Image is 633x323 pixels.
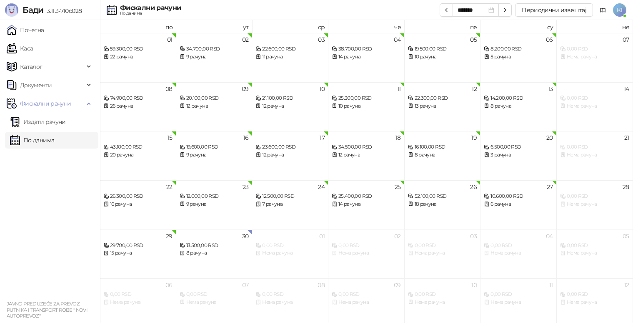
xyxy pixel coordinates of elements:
[243,135,249,141] div: 16
[20,77,52,93] span: Документи
[103,200,173,208] div: 16 рачуна
[100,180,176,230] td: 2025-09-22
[613,3,626,17] span: K1
[252,131,328,180] td: 2025-09-17
[405,131,481,180] td: 2025-09-19
[624,135,629,141] div: 21
[180,192,249,200] div: 12.000,00 RSD
[168,135,173,141] div: 15
[255,249,325,257] div: Нема рачуна
[484,192,553,200] div: 10.600,00 RSD
[120,5,181,11] div: Фискални рачуни
[100,230,176,279] td: 2025-09-29
[560,94,629,102] div: 0,00 RSD
[103,45,173,53] div: 59.300,00 RSD
[395,135,401,141] div: 18
[332,290,401,298] div: 0,00 RSD
[546,233,553,239] div: 04
[623,184,629,190] div: 28
[408,143,477,151] div: 16.100,00 RSD
[318,282,325,288] div: 08
[394,37,401,43] div: 04
[515,3,593,17] button: Периодични извештај
[408,242,477,250] div: 0,00 RSD
[319,86,325,92] div: 10
[560,143,629,151] div: 0,00 RSD
[176,230,253,279] td: 2025-09-30
[560,249,629,257] div: Нема рачуна
[560,298,629,306] div: Нема рачуна
[332,53,401,61] div: 14 рачуна
[20,58,43,75] span: Каталог
[180,45,249,53] div: 34.700,00 RSD
[408,290,477,298] div: 0,00 RSD
[255,143,325,151] div: 23.600,00 RSD
[405,180,481,230] td: 2025-09-26
[557,33,633,82] td: 2025-09-07
[255,192,325,200] div: 12.500,00 RSD
[557,82,633,131] td: 2025-09-14
[255,242,325,250] div: 0,00 RSD
[557,20,633,33] th: не
[255,53,325,61] div: 11 рачуна
[328,33,405,82] td: 2025-09-04
[255,151,325,159] div: 12 рачуна
[255,200,325,208] div: 7 рачуна
[167,37,173,43] div: 01
[180,102,249,110] div: 12 рачуна
[252,33,328,82] td: 2025-09-03
[165,282,173,288] div: 06
[405,33,481,82] td: 2025-09-05
[408,102,477,110] div: 13 рачуна
[332,45,401,53] div: 38.700,00 RSD
[176,180,253,230] td: 2025-09-23
[318,37,325,43] div: 03
[548,86,553,92] div: 13
[252,230,328,279] td: 2025-10-01
[557,131,633,180] td: 2025-09-21
[394,233,401,239] div: 02
[252,82,328,131] td: 2025-09-10
[103,249,173,257] div: 15 рачуна
[100,20,176,33] th: по
[328,180,405,230] td: 2025-09-25
[395,184,401,190] div: 25
[549,282,553,288] div: 11
[103,151,173,159] div: 20 рачуна
[332,151,401,159] div: 12 рачуна
[484,143,553,151] div: 6.500,00 RSD
[557,230,633,279] td: 2025-10-05
[10,114,66,130] a: Издати рачуни
[484,102,553,110] div: 8 рачуна
[560,53,629,61] div: Нема рачуна
[180,298,249,306] div: Нема рачуна
[484,242,553,250] div: 0,00 RSD
[43,7,82,15] span: 3.11.3-710c028
[408,151,477,159] div: 8 рачуна
[103,298,173,306] div: Нема рачуна
[332,298,401,306] div: Нема рачуна
[23,5,43,15] span: Бади
[255,298,325,306] div: Нема рачуна
[255,45,325,53] div: 22.600,00 RSD
[180,242,249,250] div: 13.500,00 RSD
[546,135,553,141] div: 20
[103,102,173,110] div: 26 рачуна
[255,94,325,102] div: 21.100,00 RSD
[166,184,173,190] div: 22
[7,22,44,38] a: Почетна
[484,298,553,306] div: Нема рачуна
[560,151,629,159] div: Нема рачуна
[176,33,253,82] td: 2025-09-02
[176,82,253,131] td: 2025-09-09
[242,86,249,92] div: 09
[332,94,401,102] div: 25.300,00 RSD
[394,282,401,288] div: 09
[623,37,629,43] div: 07
[103,290,173,298] div: 0,00 RSD
[165,86,173,92] div: 08
[480,131,557,180] td: 2025-09-20
[100,33,176,82] td: 2025-09-01
[408,94,477,102] div: 22.300,00 RSD
[328,230,405,279] td: 2025-10-02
